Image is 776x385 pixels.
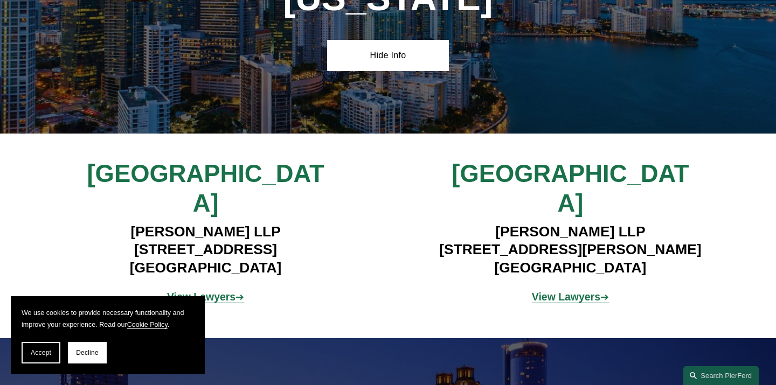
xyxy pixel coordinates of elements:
h4: [PERSON_NAME] LLP [STREET_ADDRESS][PERSON_NAME] [GEOGRAPHIC_DATA] [418,223,722,277]
h4: [PERSON_NAME] LLP [STREET_ADDRESS] [GEOGRAPHIC_DATA] [54,223,358,277]
span: [GEOGRAPHIC_DATA] [87,160,324,217]
button: Decline [68,342,107,363]
a: Cookie Policy [127,321,168,328]
a: Hide Info [327,40,449,71]
span: [GEOGRAPHIC_DATA] [452,160,689,217]
span: Accept [31,349,51,356]
strong: View Lawyers [167,291,235,303]
span: Decline [76,349,99,356]
button: Accept [22,342,60,363]
a: View Lawyers➔ [167,291,244,303]
p: We use cookies to provide necessary functionality and improve your experience. Read our . [22,307,194,331]
section: Cookie banner [11,296,205,374]
a: View Lawyers➔ [532,291,609,303]
span: ➔ [167,291,244,303]
strong: View Lawyers [532,291,600,303]
span: ➔ [532,291,609,303]
a: Search this site [683,366,759,385]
